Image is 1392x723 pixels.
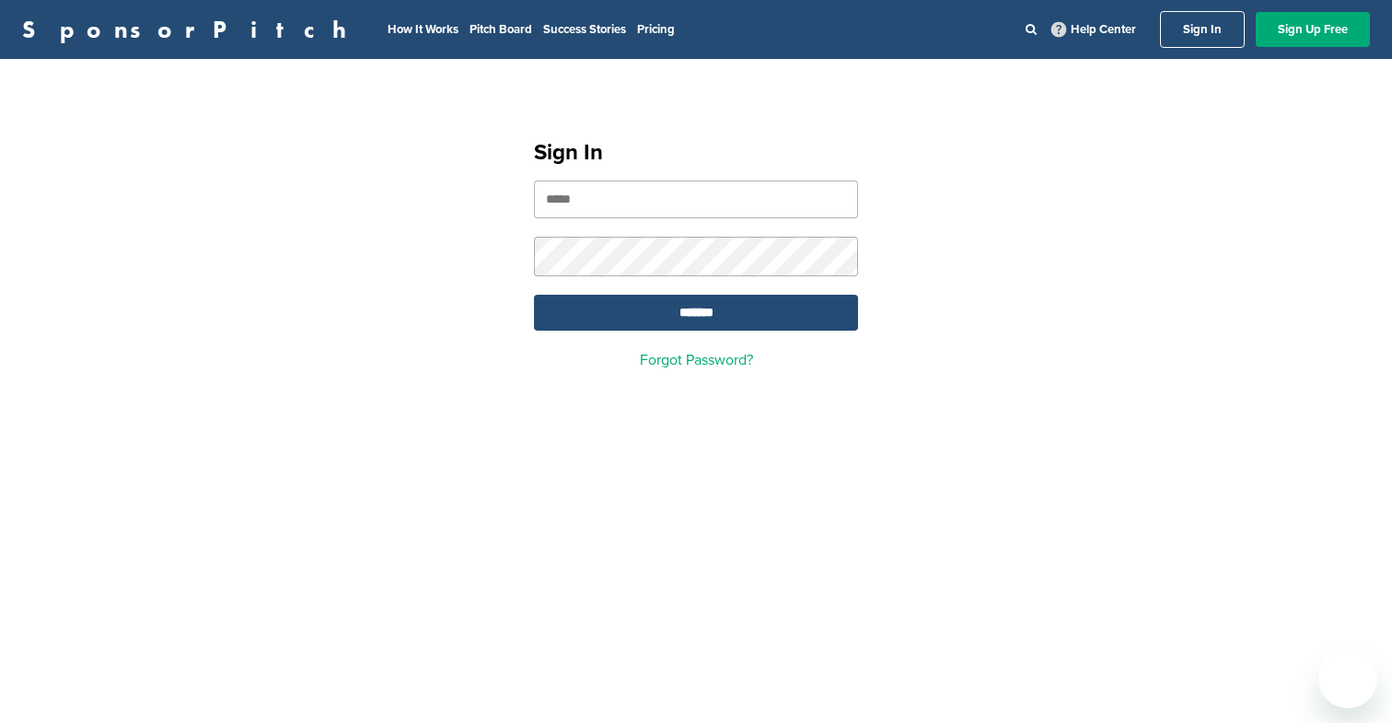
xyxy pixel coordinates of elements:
[22,17,358,41] a: SponsorPitch
[1160,11,1245,48] a: Sign In
[640,351,753,369] a: Forgot Password?
[470,22,532,37] a: Pitch Board
[1318,649,1377,708] iframe: Button to launch messaging window
[543,22,626,37] a: Success Stories
[637,22,675,37] a: Pricing
[1256,12,1370,47] a: Sign Up Free
[534,136,858,169] h1: Sign In
[388,22,458,37] a: How It Works
[1048,18,1140,41] a: Help Center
